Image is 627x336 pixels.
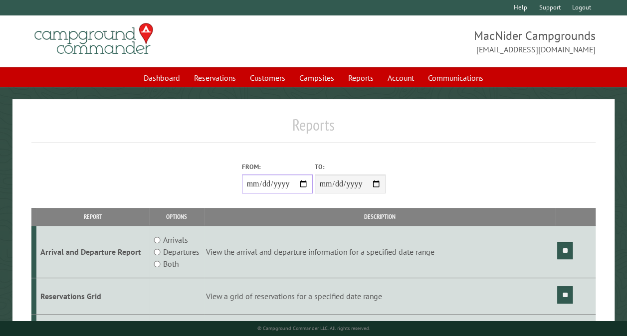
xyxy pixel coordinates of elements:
[163,258,179,270] label: Both
[244,68,291,87] a: Customers
[204,278,556,315] td: View a grid of reservations for a specified date range
[36,226,150,278] td: Arrival and Departure Report
[342,68,380,87] a: Reports
[204,208,556,225] th: Description
[163,234,188,246] label: Arrivals
[188,68,242,87] a: Reservations
[314,27,596,55] span: MacNider Campgrounds [EMAIL_ADDRESS][DOMAIN_NAME]
[257,325,370,332] small: © Campground Commander LLC. All rights reserved.
[315,162,386,171] label: To:
[204,226,556,278] td: View the arrival and departure information for a specified date range
[163,246,200,258] label: Departures
[382,68,420,87] a: Account
[36,208,150,225] th: Report
[422,68,489,87] a: Communications
[31,19,156,58] img: Campground Commander
[293,68,340,87] a: Campsites
[36,278,150,315] td: Reservations Grid
[31,115,596,143] h1: Reports
[138,68,186,87] a: Dashboard
[149,208,204,225] th: Options
[242,162,313,171] label: From:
